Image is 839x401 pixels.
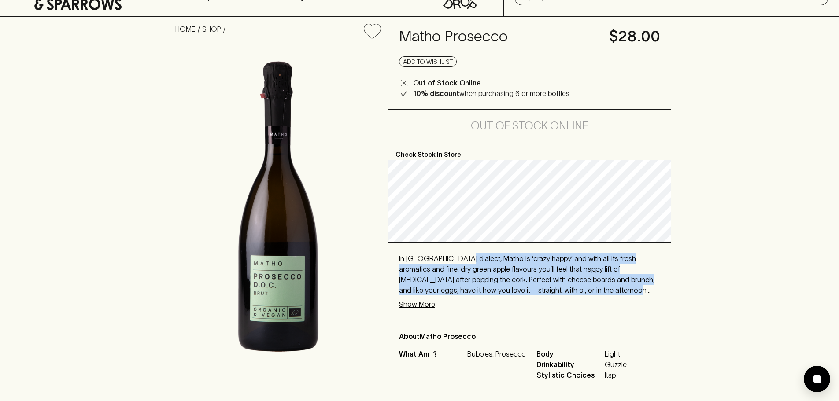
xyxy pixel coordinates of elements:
[536,349,602,359] span: Body
[399,254,654,326] span: In [GEOGRAPHIC_DATA] dialect, Matho is ‘crazy happy’ and with all its fresh aromatics and fine, d...
[605,370,627,380] span: Itsp
[471,119,588,133] h5: Out of Stock Online
[202,25,221,33] a: SHOP
[399,349,465,359] p: What Am I?
[399,331,660,342] p: About Matho Prosecco
[536,370,602,380] span: Stylistic Choices
[360,20,384,43] button: Add to wishlist
[399,27,599,46] h4: Matho Prosecco
[605,359,627,370] span: Guzzle
[467,349,526,359] p: Bubbles, Prosecco
[813,375,821,383] img: bubble-icon
[413,77,481,88] p: Out of Stock Online
[605,349,627,359] span: Light
[168,46,388,391] img: 36494.png
[388,143,671,160] p: Check Stock In Store
[536,359,602,370] span: Drinkability
[399,56,457,67] button: Add to wishlist
[175,25,196,33] a: HOME
[413,88,569,99] p: when purchasing 6 or more bottles
[399,299,435,309] p: Show More
[609,27,660,46] h4: $28.00
[413,89,459,97] b: 10% discount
